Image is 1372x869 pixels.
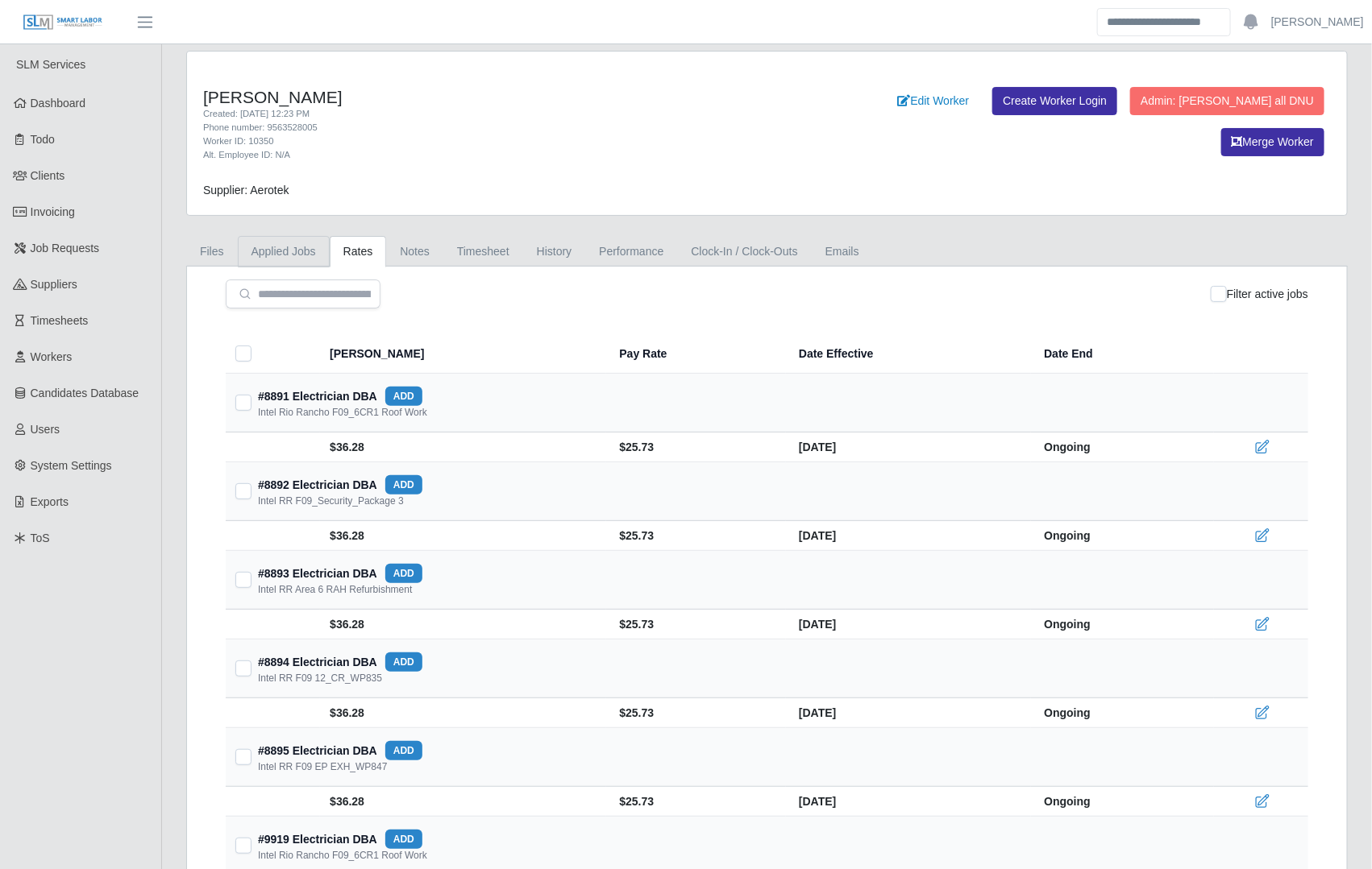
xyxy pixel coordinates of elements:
div: Worker ID: 10350 [203,134,851,148]
div: Intel RR F09 12_CR_WP835 [258,672,382,685]
button: add [385,830,422,849]
td: [DATE] [786,787,1031,817]
a: Clock-In / Clock-Outs [677,236,811,267]
span: Job Requests [31,242,100,254]
a: Notes [386,236,443,267]
th: [PERSON_NAME] [320,334,606,374]
td: $25.73 [606,787,786,817]
div: Intel RR F09_Security_Package 3 [258,495,404,507]
div: #8893 Electrician DBA [258,564,422,583]
a: Applied Jobs [238,236,330,267]
span: Candidates Database [31,387,139,399]
td: $25.73 [606,698,786,728]
td: $25.73 [606,610,786,639]
span: Clients [31,169,65,182]
td: [DATE] [786,521,1031,551]
span: ToS [31,532,50,544]
a: Create Worker Login [992,87,1117,115]
a: Emails [812,236,873,267]
td: [DATE] [786,432,1031,462]
span: Timesheets [31,314,89,327]
div: #9919 Electrician DBA [258,830,422,849]
button: add [385,652,422,672]
td: $36.28 [320,787,606,817]
span: Workers [31,350,73,363]
span: Exports [31,495,69,508]
td: Ongoing [1031,787,1213,817]
div: Intel Rio Rancho F09_6CR1 Roof Work [258,849,427,862]
td: [DATE] [786,610,1031,639]
div: #8895 Electrician DBA [258,741,422,760]
td: Ongoing [1031,610,1213,639]
span: Supplier: Aerotek [203,184,289,197]
div: Phone number: 9563528005 [203,121,851,134]
span: System Settings [31,459,112,472]
span: Users [31,423,60,436]
td: $36.28 [320,521,606,551]
th: Date Effective [786,334,1031,374]
td: [DATE] [786,698,1031,728]
th: Pay Rate [606,334,786,374]
div: Intel RR F09 EP EXH_WP847 [258,760,388,773]
div: Intel RR Area 6 RAH Refurbishment [258,583,412,596]
div: Alt. Employee ID: N/A [203,148,851,162]
a: History [523,236,586,267]
td: $25.73 [606,521,786,551]
span: Invoicing [31,205,75,218]
td: $25.73 [606,432,786,462]
button: add [385,387,422,406]
button: add [385,564,422,583]
img: SLM Logo [23,14,103,31]
td: Ongoing [1031,432,1213,462]
span: Suppliers [31,278,77,291]
td: Ongoing [1031,521,1213,551]
div: #8892 Electrician DBA [258,475,422,495]
div: #8894 Electrician DBA [258,652,422,672]
div: Filter active jobs [1211,279,1308,308]
div: #8891 Electrician DBA [258,387,422,406]
input: Search [1097,8,1231,36]
a: Rates [330,236,387,267]
h4: [PERSON_NAME] [203,87,851,107]
a: Timesheet [443,236,523,267]
a: Edit Worker [887,87,979,115]
button: add [385,741,422,760]
button: Merge Worker [1221,128,1324,156]
td: Ongoing [1031,698,1213,728]
span: Todo [31,133,55,146]
a: Performance [585,236,677,267]
button: Admin: [PERSON_NAME] all DNU [1130,87,1324,115]
td: $36.28 [320,698,606,728]
td: $36.28 [320,432,606,462]
th: Date End [1031,334,1213,374]
a: Files [186,236,238,267]
span: Dashboard [31,97,86,110]
a: [PERSON_NAME] [1271,14,1364,31]
div: Intel Rio Rancho F09_6CR1 Roof Work [258,406,427,419]
span: SLM Services [16,58,85,71]
button: add [385,475,422,495]
td: $36.28 [320,610,606,639]
div: Created: [DATE] 12:23 PM [203,107,851,121]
